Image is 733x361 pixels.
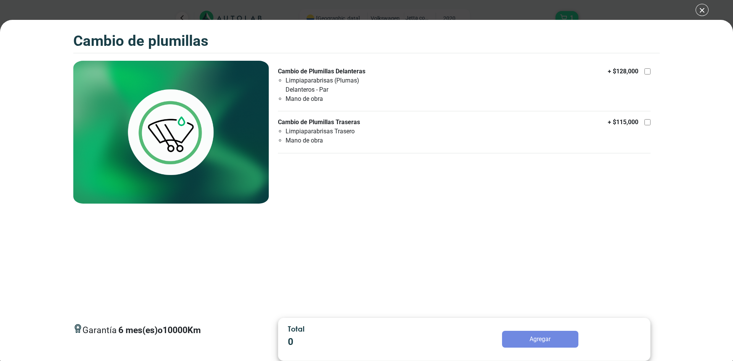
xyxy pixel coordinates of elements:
[278,118,366,127] p: Cambio de Plumillas Traseras
[73,32,208,50] h3: Cambio de Plumillas
[286,94,366,104] li: Mano de obra
[286,76,366,94] li: Limpiaparabrisas (Plumas) Delanteros - Par
[502,331,578,348] button: Agregar
[278,67,366,76] p: Cambio de Plumillas Delanteras
[288,335,428,349] p: 0
[288,324,305,333] span: Total
[286,136,366,145] li: Mano de obra
[82,324,201,343] span: Garantía
[286,127,366,136] li: Limpiaparabrisas Trasero
[118,324,201,337] p: 6 mes(es) o 10000 Km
